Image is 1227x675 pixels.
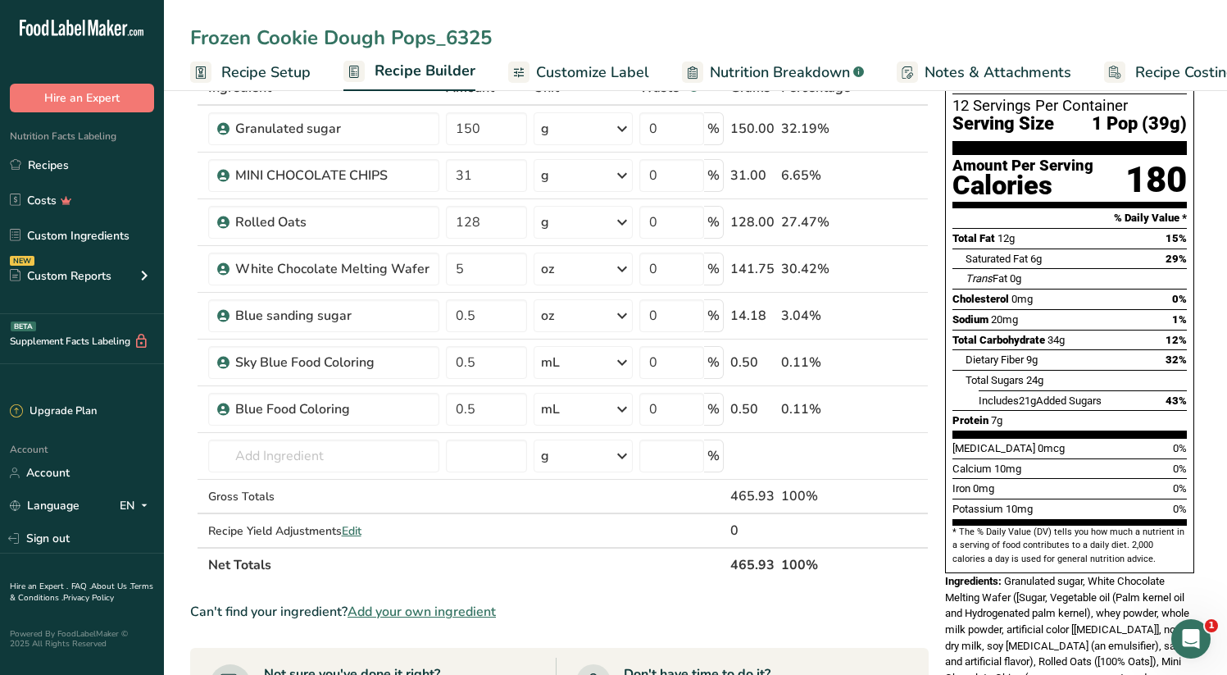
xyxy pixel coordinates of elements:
[541,353,560,372] div: mL
[925,62,1071,84] span: Notes & Attachments
[973,482,994,495] span: 0mg
[235,119,429,139] div: Granulated sugar
[1010,272,1021,285] span: 0g
[952,503,1003,515] span: Potassium
[952,334,1045,346] span: Total Carbohydrate
[781,212,851,232] div: 27.47%
[952,98,1187,114] div: 12 Servings Per Container
[952,174,1093,198] div: Calories
[342,523,361,539] span: Edit
[221,62,311,84] span: Recipe Setup
[966,353,1024,366] span: Dietary Fiber
[966,272,993,285] i: Trans
[208,488,439,505] div: Gross Totals
[952,19,1187,94] h1: Nutrition Facts
[541,259,554,279] div: oz
[235,259,429,279] div: White Chocolate Melting Wafer
[730,521,775,540] div: 0
[120,496,154,516] div: EN
[541,399,560,419] div: mL
[235,166,429,185] div: MINI CHOCOLATE CHIPS
[1172,293,1187,305] span: 0%
[682,54,864,91] a: Nutrition Breakdown
[730,259,775,279] div: 141.75
[10,267,111,285] div: Custom Reports
[1205,619,1218,632] span: 1
[1006,503,1033,515] span: 10mg
[778,547,854,582] th: 100%
[710,62,850,84] span: Nutrition Breakdown
[235,306,429,326] div: Blue sanding sugar
[781,259,851,279] div: 30.42%
[991,414,1002,426] span: 7g
[1166,253,1187,265] span: 29%
[10,491,80,520] a: Language
[1173,482,1187,495] span: 0%
[541,212,549,232] div: g
[348,602,496,622] span: Add your own ingredient
[63,592,114,604] a: Privacy Policy
[730,119,775,139] div: 150.00
[10,629,154,649] div: Powered By FoodLabelMaker © 2025 All Rights Reserved
[730,486,775,506] div: 465.93
[10,581,68,592] a: Hire an Expert .
[11,322,36,331] div: BETA
[10,404,97,420] div: Upgrade Plan
[541,306,554,326] div: oz
[1172,313,1187,326] span: 1%
[1030,253,1042,265] span: 6g
[1026,353,1038,366] span: 9g
[730,353,775,372] div: 0.50
[10,581,153,604] a: Terms & Conditions .
[541,166,549,185] div: g
[730,212,775,232] div: 128.00
[1173,503,1187,515] span: 0%
[952,114,1054,135] span: Serving Size
[952,442,1035,454] span: [MEDICAL_DATA]
[208,522,439,540] div: Recipe Yield Adjustments
[1011,293,1033,305] span: 0mg
[1019,395,1036,407] span: 21g
[541,446,549,466] div: g
[945,575,1002,587] span: Ingredients:
[952,293,1009,305] span: Cholesterol
[508,54,649,91] a: Customize Label
[375,60,475,82] span: Recipe Builder
[1166,353,1187,366] span: 32%
[1171,619,1211,659] iframe: Intercom live chat
[781,399,851,419] div: 0.11%
[235,399,429,419] div: Blue Food Coloring
[190,602,929,622] div: Can't find your ingredient?
[343,52,475,92] a: Recipe Builder
[536,62,649,84] span: Customize Label
[541,119,549,139] div: g
[952,414,988,426] span: Protein
[897,54,1071,91] a: Notes & Attachments
[952,482,970,495] span: Iron
[952,463,992,475] span: Calcium
[10,256,34,266] div: NEW
[952,158,1093,174] div: Amount Per Serving
[730,166,775,185] div: 31.00
[1092,114,1187,135] span: 1 Pop (39g)
[781,306,851,326] div: 3.04%
[71,581,91,592] a: FAQ .
[966,253,1028,265] span: Saturated Fat
[727,547,778,582] th: 465.93
[1173,463,1187,475] span: 0%
[952,208,1187,228] section: % Daily Value *
[235,212,429,232] div: Rolled Oats
[205,547,727,582] th: Net Totals
[91,581,130,592] a: About Us .
[1166,232,1187,244] span: 15%
[781,486,851,506] div: 100%
[952,232,995,244] span: Total Fat
[781,119,851,139] div: 32.19%
[730,306,775,326] div: 14.18
[952,313,988,326] span: Sodium
[190,54,311,91] a: Recipe Setup
[208,440,439,472] input: Add Ingredient
[1125,158,1187,202] div: 180
[235,353,429,372] div: Sky Blue Food Coloring
[10,84,154,112] button: Hire an Expert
